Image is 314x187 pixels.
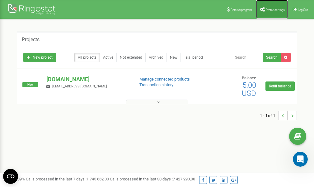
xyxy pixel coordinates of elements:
[166,53,181,62] a: New
[266,8,285,12] span: Profile settings
[87,177,109,181] u: 1 745 662,00
[260,105,297,126] nav: ...
[139,77,190,81] a: Manage connected products
[139,82,173,87] a: Transaction history
[263,53,281,62] button: Search
[26,177,109,181] span: Calls processed in the last 7 days :
[100,53,117,62] a: Active
[173,177,195,181] u: 7 427 293,00
[46,75,129,83] p: [DOMAIN_NAME]
[145,53,167,62] a: Archived
[293,152,308,167] iframe: Intercom live chat
[74,53,100,62] a: All projects
[23,53,56,62] a: New project
[180,53,206,62] a: Trial period
[52,84,107,88] span: [EMAIL_ADDRESS][DOMAIN_NAME]
[22,82,38,87] span: New
[116,53,146,62] a: Not extended
[110,177,195,181] span: Calls processed in the last 30 days :
[260,111,278,120] span: 1 - 1 of 1
[3,169,18,184] button: Open CMP widget
[298,8,308,12] span: Log Out
[231,8,252,12] span: Referral program
[265,81,295,91] a: Refill balance
[22,37,40,42] h5: Projects
[242,81,256,98] span: 5,00 USD
[242,76,256,80] span: Balance
[231,53,263,62] input: Search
